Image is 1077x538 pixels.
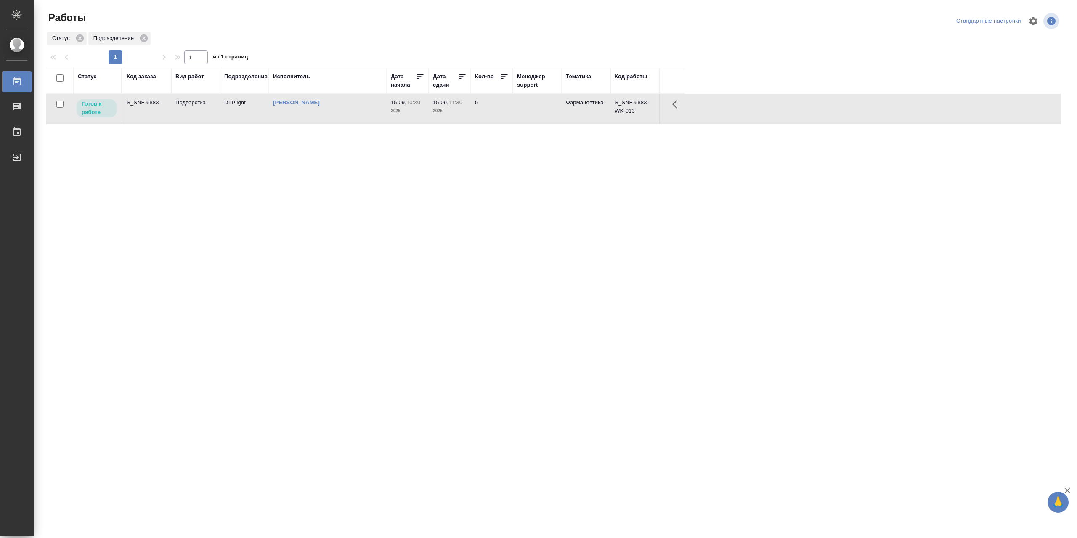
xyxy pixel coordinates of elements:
[76,98,117,118] div: Исполнитель может приступить к работе
[433,99,448,106] p: 15.09,
[615,72,647,81] div: Код работы
[954,15,1023,28] div: split button
[82,100,111,117] p: Готов к работе
[224,72,268,81] div: Подразделение
[475,72,494,81] div: Кол-во
[1023,11,1043,31] span: Настроить таблицу
[78,72,97,81] div: Статус
[46,11,86,24] span: Работы
[1048,492,1069,513] button: 🙏
[448,99,462,106] p: 11:30
[391,107,424,115] p: 2025
[433,72,458,89] div: Дата сдачи
[213,52,248,64] span: из 1 страниц
[273,72,310,81] div: Исполнитель
[433,107,467,115] p: 2025
[1043,13,1061,29] span: Посмотреть информацию
[47,32,87,45] div: Статус
[127,98,167,107] div: S_SNF-6883
[471,94,513,124] td: 5
[391,72,416,89] div: Дата начала
[220,94,269,124] td: DTPlight
[88,32,151,45] div: Подразделение
[391,99,406,106] p: 15.09,
[175,98,216,107] p: Подверстка
[52,34,73,42] p: Статус
[175,72,204,81] div: Вид работ
[610,94,659,124] td: S_SNF-6883-WK-013
[1051,493,1065,511] span: 🙏
[566,98,606,107] p: Фармацевтика
[667,94,687,114] button: Здесь прячутся важные кнопки
[517,72,557,89] div: Менеджер support
[566,72,591,81] div: Тематика
[273,99,320,106] a: [PERSON_NAME]
[93,34,137,42] p: Подразделение
[406,99,420,106] p: 10:30
[127,72,156,81] div: Код заказа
